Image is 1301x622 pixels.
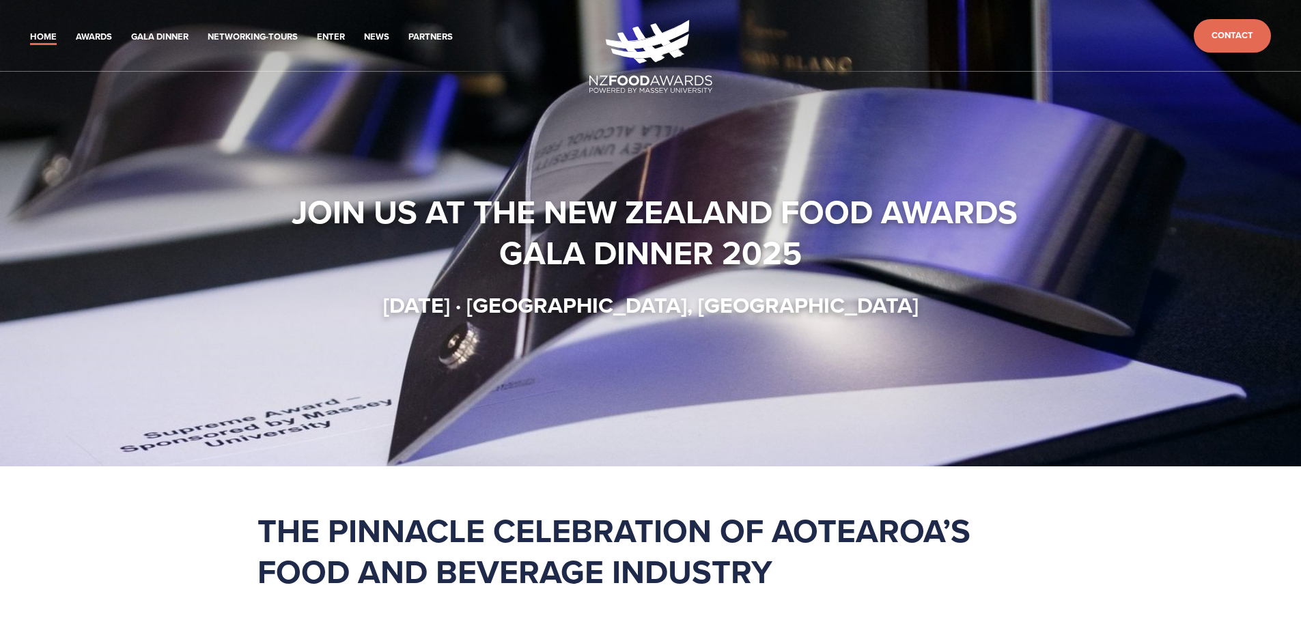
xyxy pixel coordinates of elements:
a: Networking-Tours [208,29,298,45]
strong: Join us at the New Zealand Food Awards Gala Dinner 2025 [292,188,1026,277]
a: News [364,29,389,45]
a: Gala Dinner [131,29,188,45]
strong: [DATE] · [GEOGRAPHIC_DATA], [GEOGRAPHIC_DATA] [383,289,919,321]
h1: The pinnacle celebration of Aotearoa’s food and beverage industry [257,510,1044,592]
a: Contact [1194,19,1271,53]
a: Home [30,29,57,45]
a: Awards [76,29,112,45]
a: Enter [317,29,345,45]
a: Partners [408,29,453,45]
